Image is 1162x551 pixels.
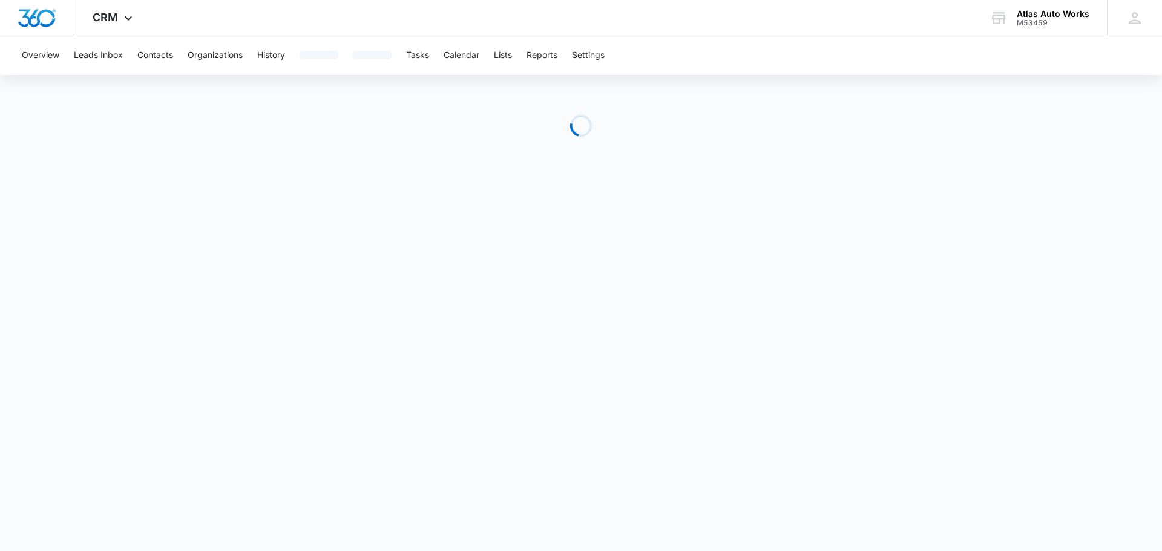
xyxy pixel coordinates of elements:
[1017,19,1089,27] div: account id
[22,36,59,75] button: Overview
[137,36,173,75] button: Contacts
[494,36,512,75] button: Lists
[74,36,123,75] button: Leads Inbox
[527,36,557,75] button: Reports
[257,36,285,75] button: History
[572,36,605,75] button: Settings
[188,36,243,75] button: Organizations
[444,36,479,75] button: Calendar
[406,36,429,75] button: Tasks
[93,11,118,24] span: CRM
[1017,9,1089,19] div: account name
